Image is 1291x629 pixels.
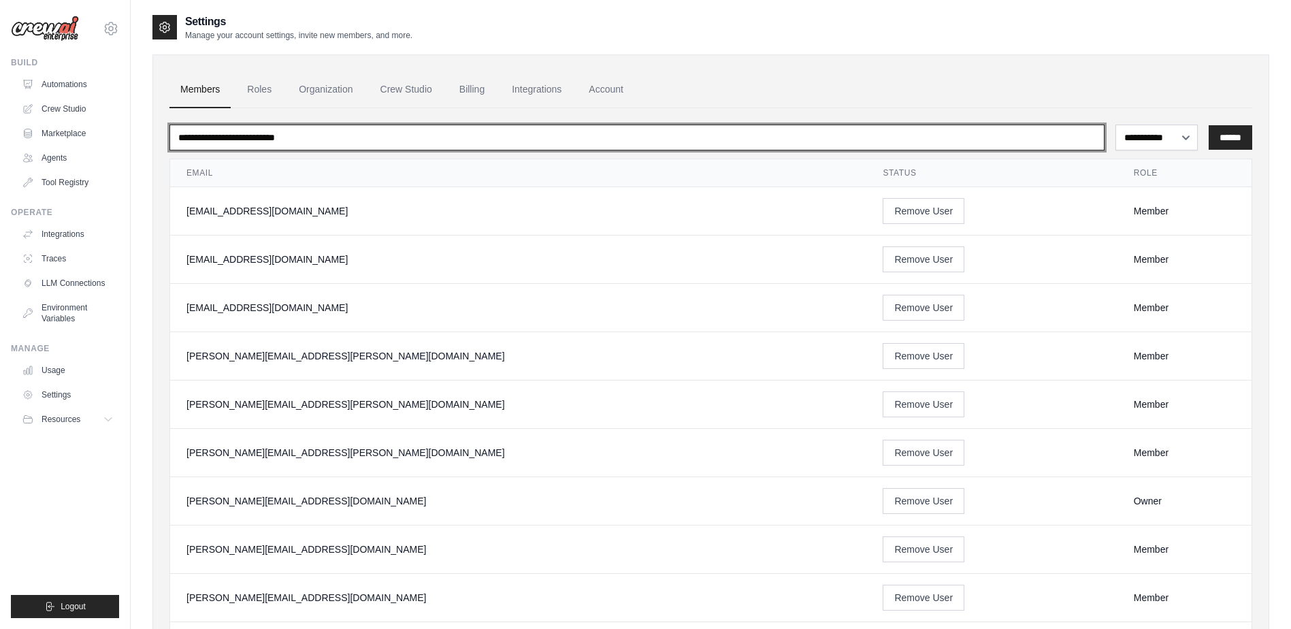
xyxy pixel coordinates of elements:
[866,159,1117,187] th: Status
[1134,543,1235,556] div: Member
[883,198,964,224] button: Remove User
[501,71,572,108] a: Integrations
[1117,159,1252,187] th: Role
[883,246,964,272] button: Remove User
[186,446,850,459] div: [PERSON_NAME][EMAIL_ADDRESS][PERSON_NAME][DOMAIN_NAME]
[1134,398,1235,411] div: Member
[186,398,850,411] div: [PERSON_NAME][EMAIL_ADDRESS][PERSON_NAME][DOMAIN_NAME]
[16,74,119,95] a: Automations
[16,147,119,169] a: Agents
[883,295,964,321] button: Remove User
[186,543,850,556] div: [PERSON_NAME][EMAIL_ADDRESS][DOMAIN_NAME]
[16,123,119,144] a: Marketplace
[16,98,119,120] a: Crew Studio
[236,71,282,108] a: Roles
[16,384,119,406] a: Settings
[883,488,964,514] button: Remove User
[1134,204,1235,218] div: Member
[186,253,850,266] div: [EMAIL_ADDRESS][DOMAIN_NAME]
[169,71,231,108] a: Members
[448,71,495,108] a: Billing
[1223,564,1291,629] iframe: Chat Widget
[1134,446,1235,459] div: Member
[16,248,119,270] a: Traces
[186,204,850,218] div: [EMAIL_ADDRESS][DOMAIN_NAME]
[16,408,119,430] button: Resources
[185,30,412,41] p: Manage your account settings, invite new members, and more.
[186,349,850,363] div: [PERSON_NAME][EMAIL_ADDRESS][PERSON_NAME][DOMAIN_NAME]
[11,57,119,68] div: Build
[186,301,850,314] div: [EMAIL_ADDRESS][DOMAIN_NAME]
[11,207,119,218] div: Operate
[16,223,119,245] a: Integrations
[883,391,964,417] button: Remove User
[42,414,80,425] span: Resources
[1134,349,1235,363] div: Member
[1134,494,1235,508] div: Owner
[883,585,964,611] button: Remove User
[288,71,363,108] a: Organization
[11,343,119,354] div: Manage
[16,172,119,193] a: Tool Registry
[11,16,79,42] img: Logo
[170,159,866,187] th: Email
[370,71,443,108] a: Crew Studio
[883,343,964,369] button: Remove User
[1134,301,1235,314] div: Member
[16,272,119,294] a: LLM Connections
[883,440,964,466] button: Remove User
[883,536,964,562] button: Remove User
[186,494,850,508] div: [PERSON_NAME][EMAIL_ADDRESS][DOMAIN_NAME]
[578,71,634,108] a: Account
[61,601,86,612] span: Logout
[1134,253,1235,266] div: Member
[185,14,412,30] h2: Settings
[16,359,119,381] a: Usage
[186,591,850,604] div: [PERSON_NAME][EMAIL_ADDRESS][DOMAIN_NAME]
[1134,591,1235,604] div: Member
[11,595,119,618] button: Logout
[16,297,119,329] a: Environment Variables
